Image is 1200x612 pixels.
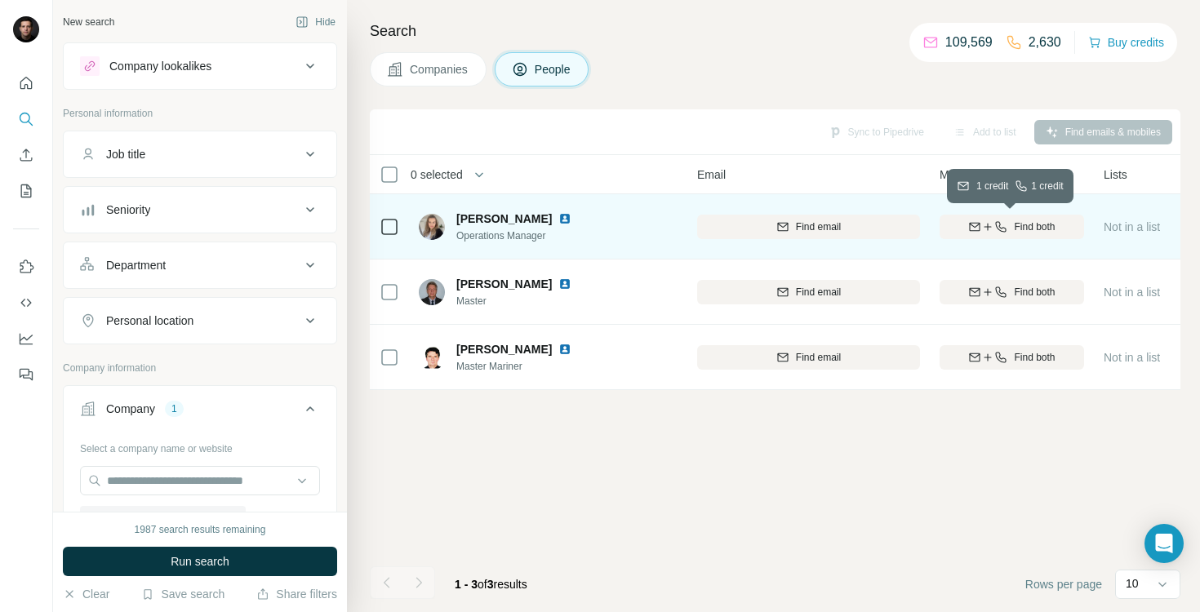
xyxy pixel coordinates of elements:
[796,350,841,365] span: Find email
[697,215,920,239] button: Find email
[796,285,841,299] span: Find email
[1104,220,1160,233] span: Not in a list
[796,220,841,234] span: Find email
[940,345,1084,370] button: Find both
[456,341,552,357] span: [PERSON_NAME]
[106,257,166,273] div: Department
[13,16,39,42] img: Avatar
[456,359,591,374] span: Master Mariner
[64,246,336,285] button: Department
[64,389,336,435] button: Company1
[456,211,552,227] span: [PERSON_NAME]
[13,176,39,206] button: My lists
[284,10,347,34] button: Hide
[256,586,337,602] button: Share filters
[697,345,920,370] button: Find email
[135,522,266,537] div: 1987 search results remaining
[141,586,224,602] button: Save search
[410,61,469,78] span: Companies
[455,578,527,591] span: results
[109,58,211,74] div: Company lookalikes
[419,214,445,240] img: Avatar
[13,69,39,98] button: Quick start
[419,279,445,305] img: Avatar
[64,301,336,340] button: Personal location
[940,280,1084,304] button: Find both
[1144,524,1184,563] div: Open Intercom Messenger
[487,578,494,591] span: 3
[456,228,591,243] span: Operations Manager
[558,343,571,356] img: LinkedIn logo
[1014,285,1055,299] span: Find both
[1126,575,1139,592] p: 10
[558,212,571,225] img: LinkedIn logo
[1029,33,1061,52] p: 2,630
[106,202,150,218] div: Seniority
[106,146,145,162] div: Job title
[940,215,1084,239] button: Find both
[165,401,184,416] div: 1
[13,288,39,317] button: Use Surfe API
[370,20,1180,42] h4: Search
[13,104,39,134] button: Search
[13,360,39,389] button: Feedback
[63,106,337,121] p: Personal information
[478,578,487,591] span: of
[419,344,445,370] img: Avatar
[64,135,336,174] button: Job title
[1104,351,1160,364] span: Not in a list
[63,15,114,29] div: New search
[455,578,478,591] span: 1 - 3
[1025,576,1102,592] span: Rows per page
[558,277,571,290] img: LinkedIn logo
[171,553,229,570] span: Run search
[1104,166,1127,183] span: Lists
[940,166,973,183] span: Mobile
[64,190,336,229] button: Seniority
[85,508,224,523] span: KG Reederei [PERSON_NAME]
[63,586,109,602] button: Clear
[106,313,193,329] div: Personal location
[456,294,591,308] span: Master
[13,252,39,282] button: Use Surfe on LinkedIn
[411,166,463,183] span: 0 selected
[63,547,337,576] button: Run search
[1014,220,1055,234] span: Find both
[80,435,320,456] div: Select a company name or website
[1088,31,1164,54] button: Buy credits
[106,401,155,417] div: Company
[945,33,993,52] p: 109,569
[697,166,726,183] span: Email
[13,324,39,353] button: Dashboard
[456,276,552,292] span: [PERSON_NAME]
[697,280,920,304] button: Find email
[63,361,337,375] p: Company information
[1014,350,1055,365] span: Find both
[13,140,39,170] button: Enrich CSV
[64,47,336,86] button: Company lookalikes
[1104,286,1160,299] span: Not in a list
[535,61,572,78] span: People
